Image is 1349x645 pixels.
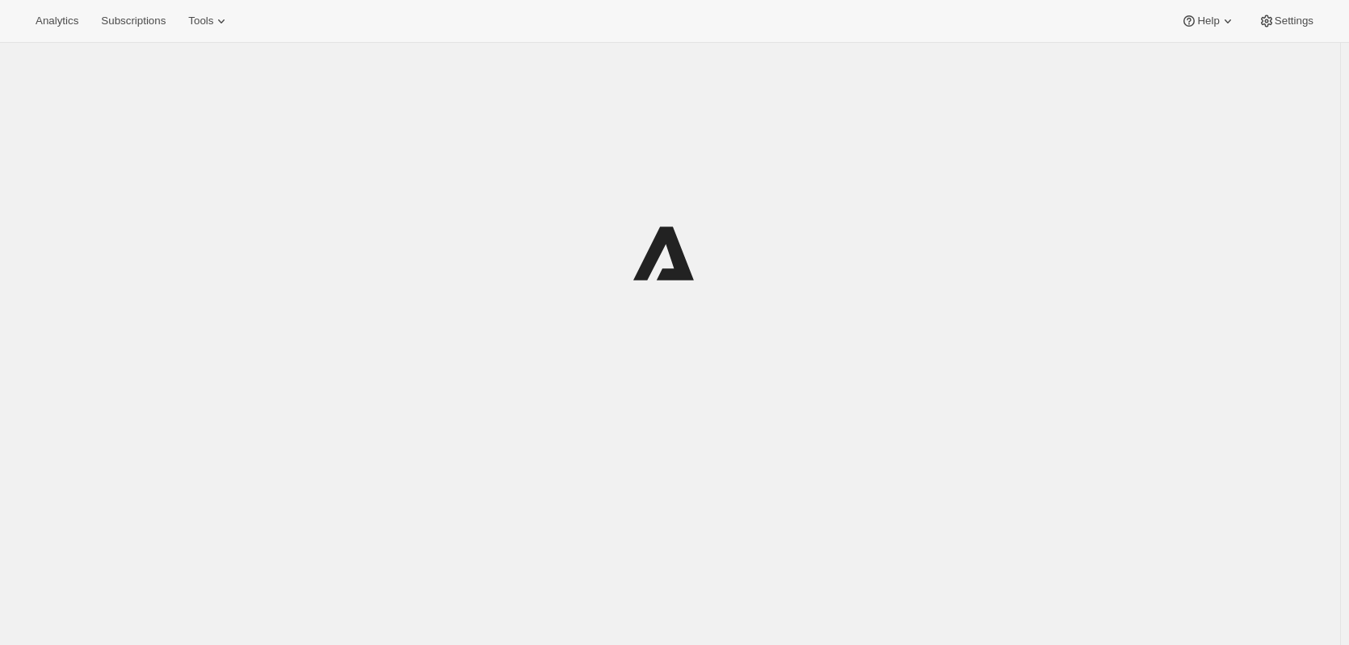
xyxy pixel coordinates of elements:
[26,10,88,32] button: Analytics
[179,10,239,32] button: Tools
[36,15,78,27] span: Analytics
[101,15,166,27] span: Subscriptions
[1171,10,1245,32] button: Help
[1197,15,1219,27] span: Help
[91,10,175,32] button: Subscriptions
[188,15,213,27] span: Tools
[1275,15,1313,27] span: Settings
[1249,10,1323,32] button: Settings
